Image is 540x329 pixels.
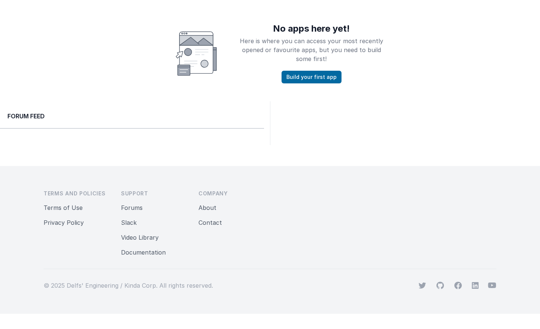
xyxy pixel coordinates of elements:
img: Smiley face [176,24,217,83]
h1: No apps here yet! [238,24,385,33]
a: Privacy Policy [44,219,84,226]
button: Video Library [121,233,159,242]
p: © 2025 Delfs' Engineering / Kinda Corp. All rights reserved. [44,281,213,290]
svg: viewBox="0 0 24 24" aria-hidden="true"> [471,282,479,289]
a: Slack [121,219,137,226]
h3: Support [121,190,187,197]
p: Here is where you can access your most recently opened or favourite apps, but you need to build s... [238,36,385,63]
h2: Forum Feed [7,112,257,121]
a: Terms of Use [44,204,83,211]
h3: Company [198,190,264,197]
button: Documentation [121,248,166,257]
button: Forums [121,203,143,212]
button: Slack [121,218,137,227]
button: Build your first app [282,71,342,83]
h3: Terms and Policies [44,190,109,197]
button: About [198,203,216,212]
a: About [198,204,216,211]
button: Contact [198,218,222,227]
